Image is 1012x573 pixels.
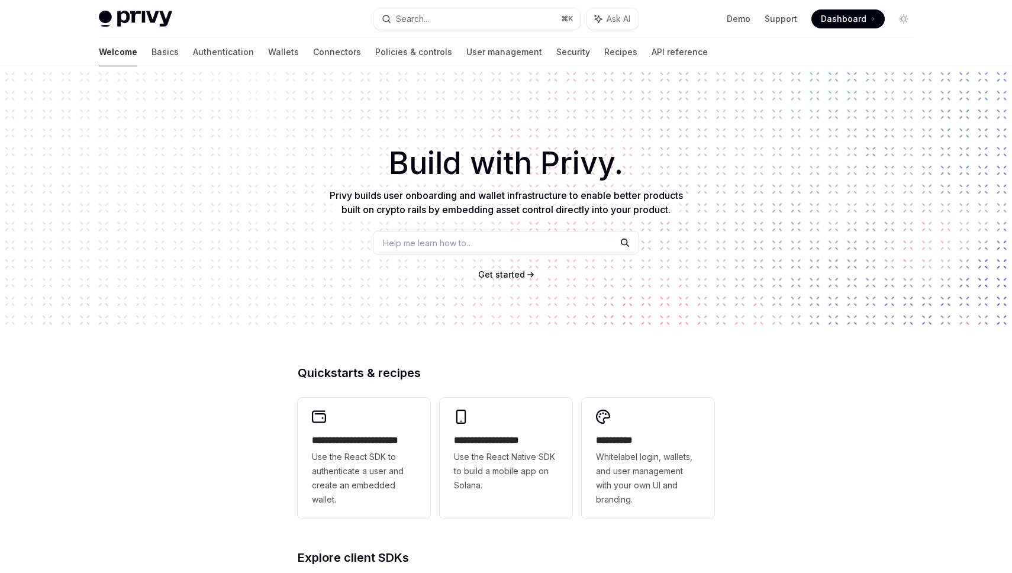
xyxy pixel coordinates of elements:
[193,38,254,66] a: Authentication
[811,9,885,28] a: Dashboard
[454,450,558,492] span: Use the React Native SDK to build a mobile app on Solana.
[894,9,913,28] button: Toggle dark mode
[396,12,429,26] div: Search...
[727,13,750,25] a: Demo
[383,237,473,249] span: Help me learn how to…
[478,269,525,281] a: Get started
[99,11,172,27] img: light logo
[561,14,573,24] span: ⌘ K
[478,269,525,279] span: Get started
[298,367,421,379] span: Quickstarts & recipes
[821,13,866,25] span: Dashboard
[586,8,639,30] button: Ask AI
[298,552,409,564] span: Explore client SDKs
[466,38,542,66] a: User management
[152,38,179,66] a: Basics
[373,8,581,30] button: Search...⌘K
[440,398,572,519] a: **** **** **** ***Use the React Native SDK to build a mobile app on Solana.
[604,38,637,66] a: Recipes
[596,450,700,507] span: Whitelabel login, wallets, and user management with your own UI and branding.
[312,450,416,507] span: Use the React SDK to authenticate a user and create an embedded wallet.
[375,38,452,66] a: Policies & controls
[652,38,708,66] a: API reference
[268,38,299,66] a: Wallets
[556,38,590,66] a: Security
[330,189,683,215] span: Privy builds user onboarding and wallet infrastructure to enable better products built on crypto ...
[582,398,714,519] a: **** *****Whitelabel login, wallets, and user management with your own UI and branding.
[389,153,623,174] span: Build with Privy.
[99,38,137,66] a: Welcome
[313,38,361,66] a: Connectors
[607,13,630,25] span: Ask AI
[765,13,797,25] a: Support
